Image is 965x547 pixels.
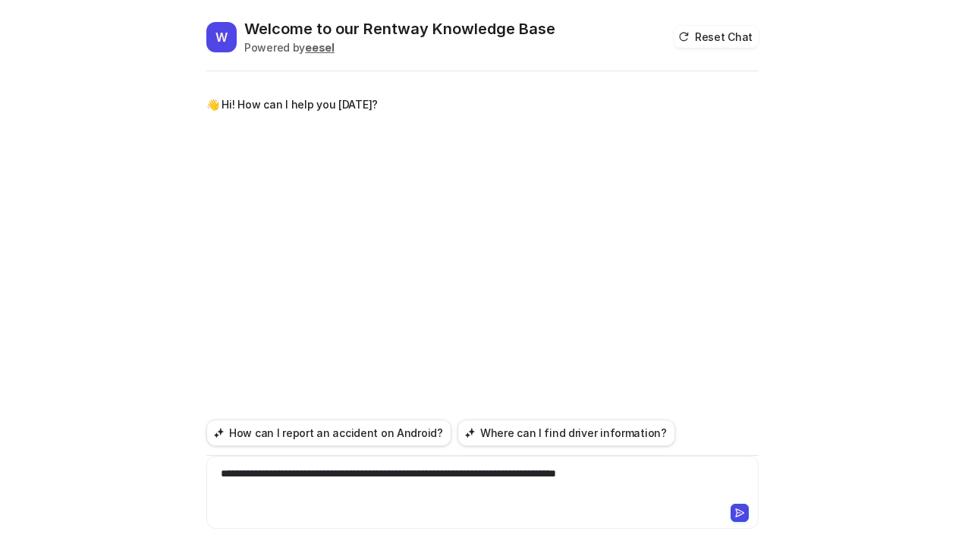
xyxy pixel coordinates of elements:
[244,18,555,39] h2: Welcome to our Rentway Knowledge Base
[457,420,675,446] button: Where can I find driver information?
[305,41,335,54] b: eesel
[206,96,378,114] p: 👋 Hi! How can I help you [DATE]?
[206,22,237,52] span: W
[674,26,759,48] button: Reset Chat
[206,420,451,446] button: How can I report an accident on Android?
[244,39,555,55] div: Powered by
